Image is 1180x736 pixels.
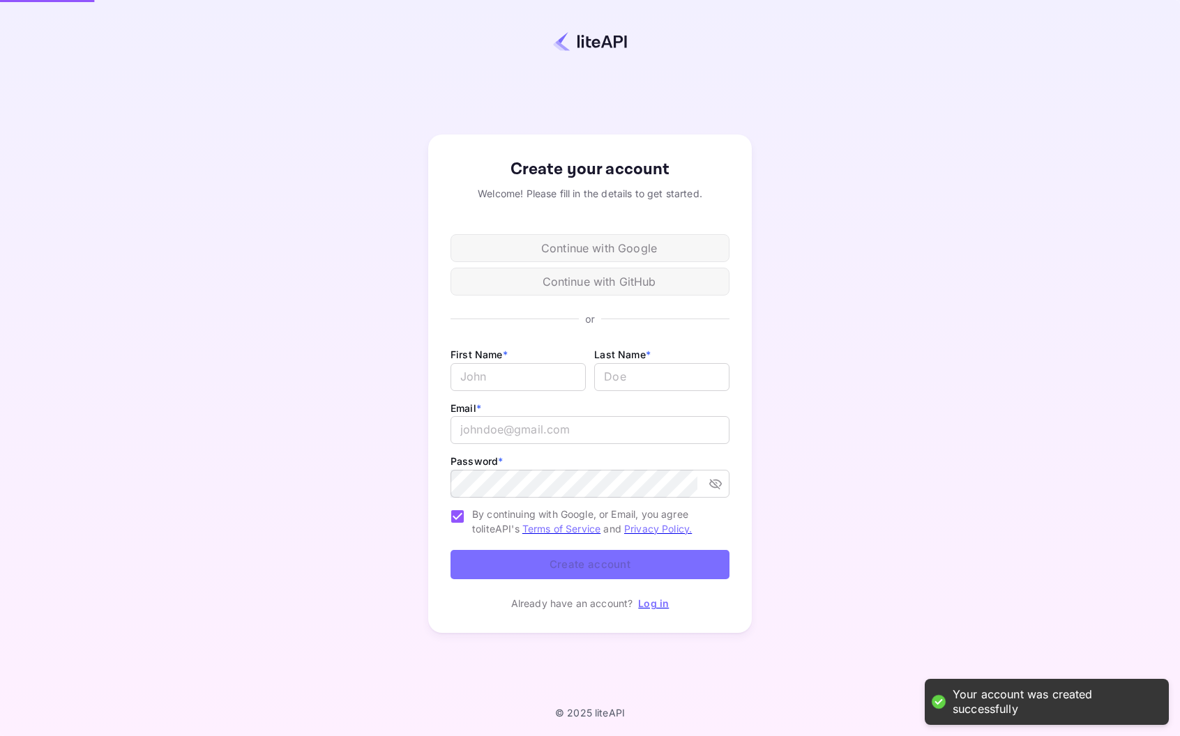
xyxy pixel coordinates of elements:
input: johndoe@gmail.com [451,416,729,444]
a: Log in [638,597,669,609]
div: Create your account [451,157,729,182]
a: Terms of Service [522,523,600,535]
div: Continue with Google [451,234,729,262]
div: Continue with GitHub [451,268,729,296]
label: Password [451,455,503,467]
label: First Name [451,348,508,360]
span: By continuing with Google, or Email, you agree to liteAPI's and [472,507,718,536]
input: John [451,363,586,391]
a: Privacy Policy. [624,523,692,535]
div: Welcome! Please fill in the details to get started. [451,186,729,201]
p: © 2025 liteAPI [555,707,625,719]
p: Already have an account? [511,596,633,611]
div: Your account was created successfully [953,687,1155,716]
button: toggle password visibility [703,471,728,496]
input: Doe [594,363,729,391]
label: Last Name [594,348,651,360]
img: liteapi [553,31,627,52]
label: Email [451,402,481,414]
